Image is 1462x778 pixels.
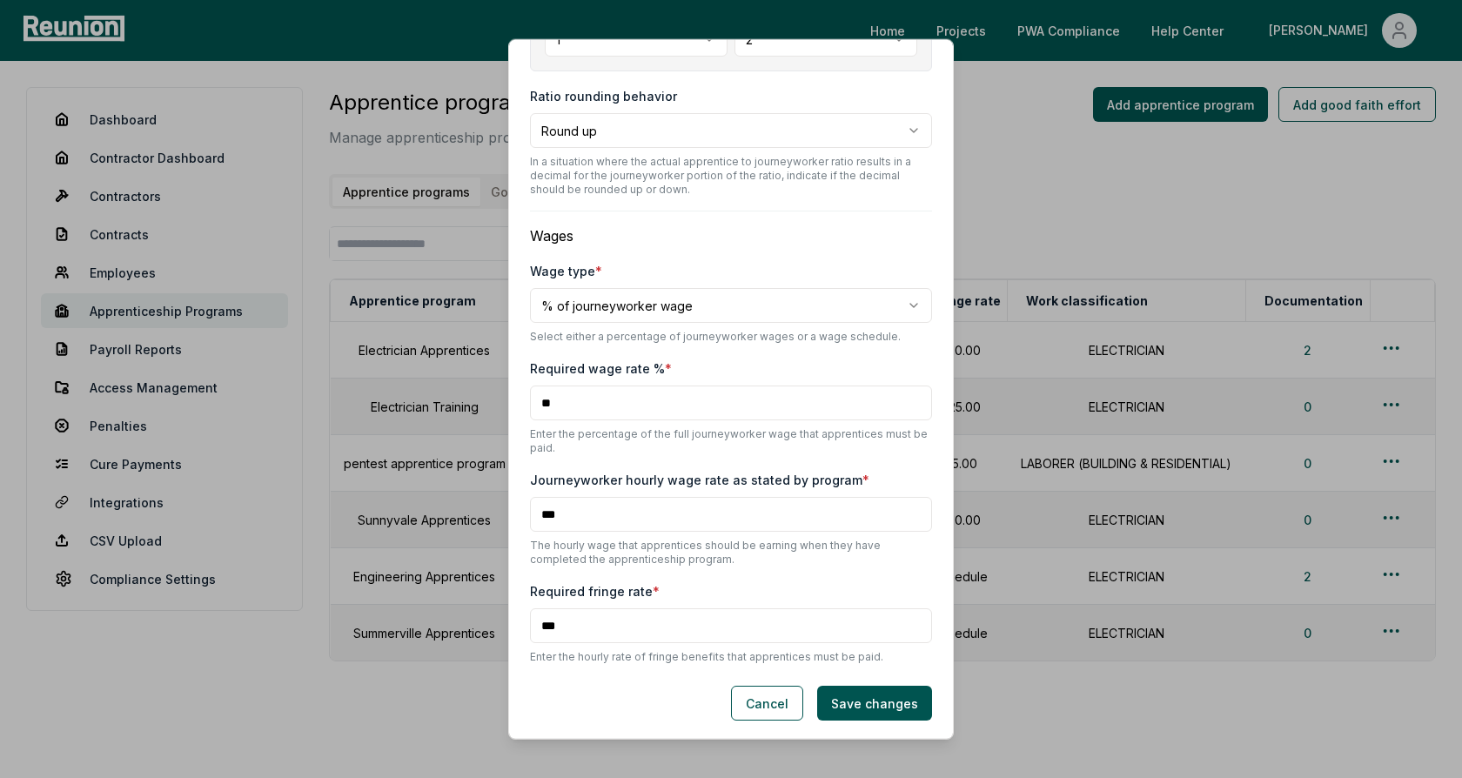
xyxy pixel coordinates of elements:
label: Wage type [530,264,602,278]
p: In a situation where the actual apprentice to journeyworker ratio results in a decimal for the jo... [530,155,932,197]
label: Journeyworker hourly wage rate as stated by program [530,473,869,487]
label: Required wage rate % [530,361,672,376]
button: Save changes [817,686,932,721]
p: Enter the percentage of the full journeyworker wage that apprentices must be paid. [530,427,932,455]
label: Ratio rounding behavior [530,89,677,104]
p: The hourly wage that apprentices should be earning when they have completed the apprenticeship pr... [530,539,932,567]
label: Required fringe rate [530,584,660,599]
button: Cancel [731,686,803,721]
p: Enter the hourly rate of fringe benefits that apprentices must be paid. [530,650,932,664]
p: Select either a percentage of journeyworker wages or a wage schedule. [530,330,932,344]
p: Wages [530,225,932,246]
